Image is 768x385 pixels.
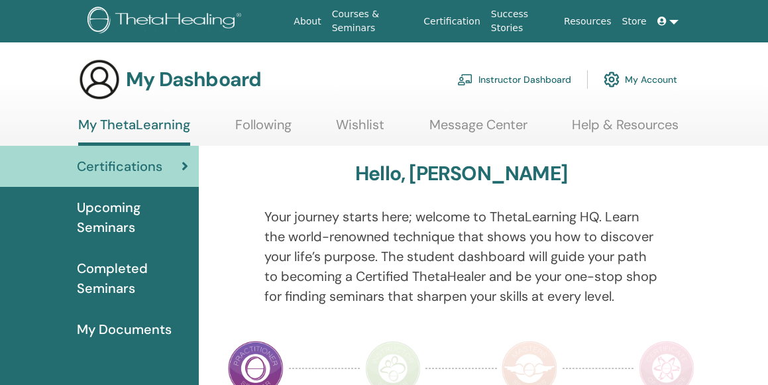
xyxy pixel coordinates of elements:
a: Instructor Dashboard [457,65,571,94]
p: Your journey starts here; welcome to ThetaLearning HQ. Learn the world-renowned technique that sh... [264,207,659,306]
a: Resources [559,9,617,34]
a: Success Stories [486,2,559,40]
a: Help & Resources [572,117,679,142]
a: Certification [418,9,485,34]
span: Completed Seminars [77,258,188,298]
a: My ThetaLearning [78,117,190,146]
a: Message Center [429,117,527,142]
span: Upcoming Seminars [77,197,188,237]
img: chalkboard-teacher.svg [457,74,473,85]
span: My Documents [77,319,172,339]
h3: My Dashboard [126,68,261,91]
span: Certifications [77,156,162,176]
a: Store [617,9,652,34]
img: logo.png [87,7,246,36]
a: About [288,9,326,34]
a: My Account [604,65,677,94]
a: Wishlist [336,117,384,142]
a: Following [235,117,292,142]
h3: Hello, [PERSON_NAME] [355,162,567,186]
img: cog.svg [604,68,620,91]
a: Courses & Seminars [327,2,419,40]
img: generic-user-icon.jpg [78,58,121,101]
